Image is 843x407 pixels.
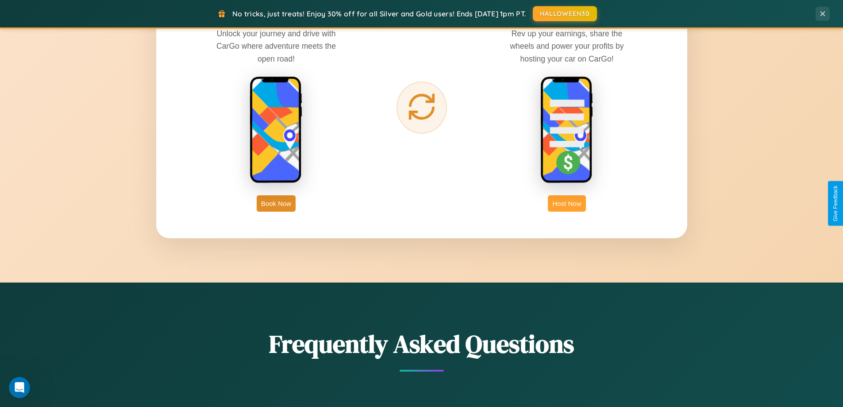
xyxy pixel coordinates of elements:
[210,27,343,65] p: Unlock your journey and drive with CarGo where adventure meets the open road!
[250,76,303,184] img: rent phone
[548,195,585,212] button: Host Now
[540,76,593,184] img: host phone
[156,327,687,361] h2: Frequently Asked Questions
[9,377,30,398] iframe: Intercom live chat
[533,6,597,21] button: HALLOWEEN30
[257,195,296,212] button: Book Now
[232,9,526,18] span: No tricks, just treats! Enjoy 30% off for all Silver and Gold users! Ends [DATE] 1pm PT.
[832,186,839,221] div: Give Feedback
[500,27,633,65] p: Rev up your earnings, share the wheels and power your profits by hosting your car on CarGo!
